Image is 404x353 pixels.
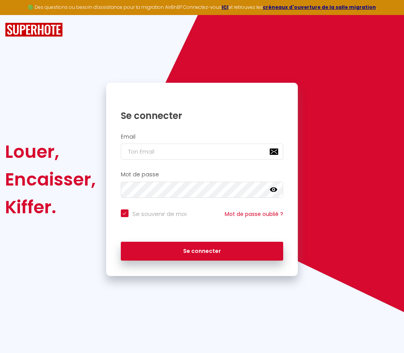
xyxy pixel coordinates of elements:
a: Mot de passe oublié ? [225,210,283,218]
h1: Se connecter [121,110,284,122]
div: Kiffer. [5,193,96,221]
div: Louer, [5,138,96,166]
a: créneaux d'ouverture de la salle migration [263,4,376,10]
a: ICI [222,4,229,10]
h2: Mot de passe [121,171,284,178]
div: Encaisser, [5,166,96,193]
h2: Email [121,134,284,140]
img: SuperHote logo [5,23,63,37]
button: Se connecter [121,242,284,261]
input: Ton Email [121,144,284,160]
